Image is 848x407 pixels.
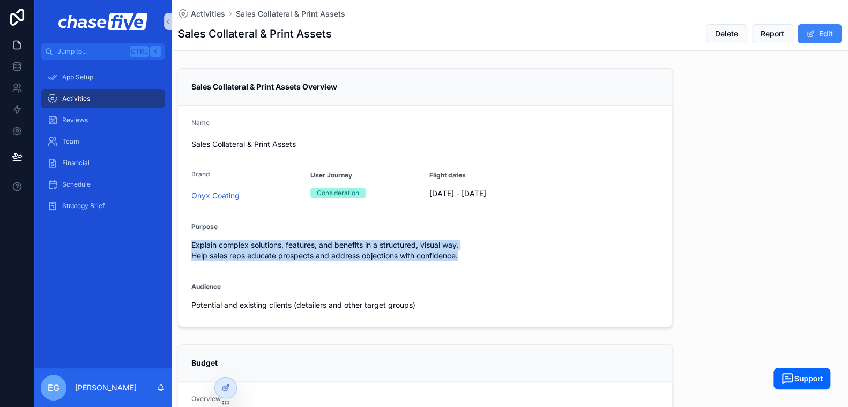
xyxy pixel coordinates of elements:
[62,180,91,189] span: Schedule
[781,372,794,385] img: widget_launcher_white.svg
[178,26,332,41] h1: Sales Collateral & Print Assets
[191,82,337,91] strong: Sales Collateral & Print Assets Overview
[191,119,210,127] span: Name
[191,300,415,309] span: Potential and existing clients (detailers and other target groups)
[41,43,165,60] button: Jump to...CtrlK
[62,202,105,210] span: Strategy Brief
[794,374,823,383] span: Support
[752,24,793,43] button: Report
[236,9,345,19] a: Sales Collateral & Print Assets
[41,68,165,87] a: App Setup
[34,60,172,230] div: scrollable content
[62,137,79,146] span: Team
[191,358,218,367] strong: Budget
[41,89,165,108] a: Activities
[41,153,165,173] a: Financial
[62,159,90,167] span: Financial
[310,171,352,180] strong: User Journey
[75,382,137,393] p: [PERSON_NAME]
[191,223,218,231] strong: Purpose
[706,24,747,43] button: Delete
[62,116,88,124] span: Reviews
[62,94,90,103] span: Activities
[130,46,149,57] span: Ctrl
[151,47,160,56] span: K
[48,381,59,394] span: EG
[761,28,784,39] span: Report
[191,283,221,291] strong: Audience
[191,190,240,201] a: Onyx Coating
[429,188,579,199] span: [DATE] - [DATE]
[41,196,165,216] a: Strategy Brief
[429,171,466,180] strong: Flight dates
[317,188,359,198] div: Consideration
[191,170,210,178] span: Brand
[191,9,225,19] span: Activities
[191,395,221,403] span: Overview
[715,28,738,39] span: Delete
[58,13,147,30] img: App logo
[178,9,225,19] a: Activities
[62,73,93,82] span: App Setup
[798,24,842,43] button: Edit
[191,240,460,260] span: Explain complex solutions, features, and benefits in a structured, visual way. Help sales reps ed...
[57,47,125,56] span: Jump to...
[41,110,165,130] a: Reviews
[41,175,165,194] a: Schedule
[41,132,165,151] a: Team
[191,139,659,150] span: Sales Collateral & Print Assets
